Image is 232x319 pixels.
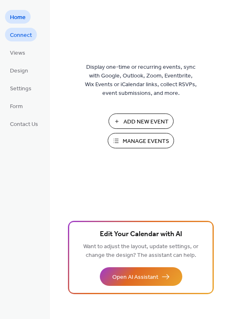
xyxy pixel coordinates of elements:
span: Form [10,102,23,111]
a: Home [5,10,31,24]
span: Views [10,49,25,58]
a: Connect [5,28,37,41]
a: Design [5,63,33,77]
span: Connect [10,31,32,40]
span: Design [10,67,28,75]
span: Edit Your Calendar with AI [100,229,182,240]
span: Want to adjust the layout, update settings, or change the design? The assistant can help. [83,241,198,261]
button: Open AI Assistant [100,267,182,286]
span: Contact Us [10,120,38,129]
span: Manage Events [123,137,169,146]
span: Display one-time or recurring events, sync with Google, Outlook, Zoom, Eventbrite, Wix Events or ... [85,63,197,98]
span: Open AI Assistant [112,273,158,282]
a: Contact Us [5,117,43,130]
span: Settings [10,85,31,93]
a: Form [5,99,28,113]
span: Add New Event [123,118,169,126]
span: Home [10,13,26,22]
a: Views [5,46,30,59]
button: Add New Event [109,114,174,129]
a: Settings [5,81,36,95]
button: Manage Events [108,133,174,148]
